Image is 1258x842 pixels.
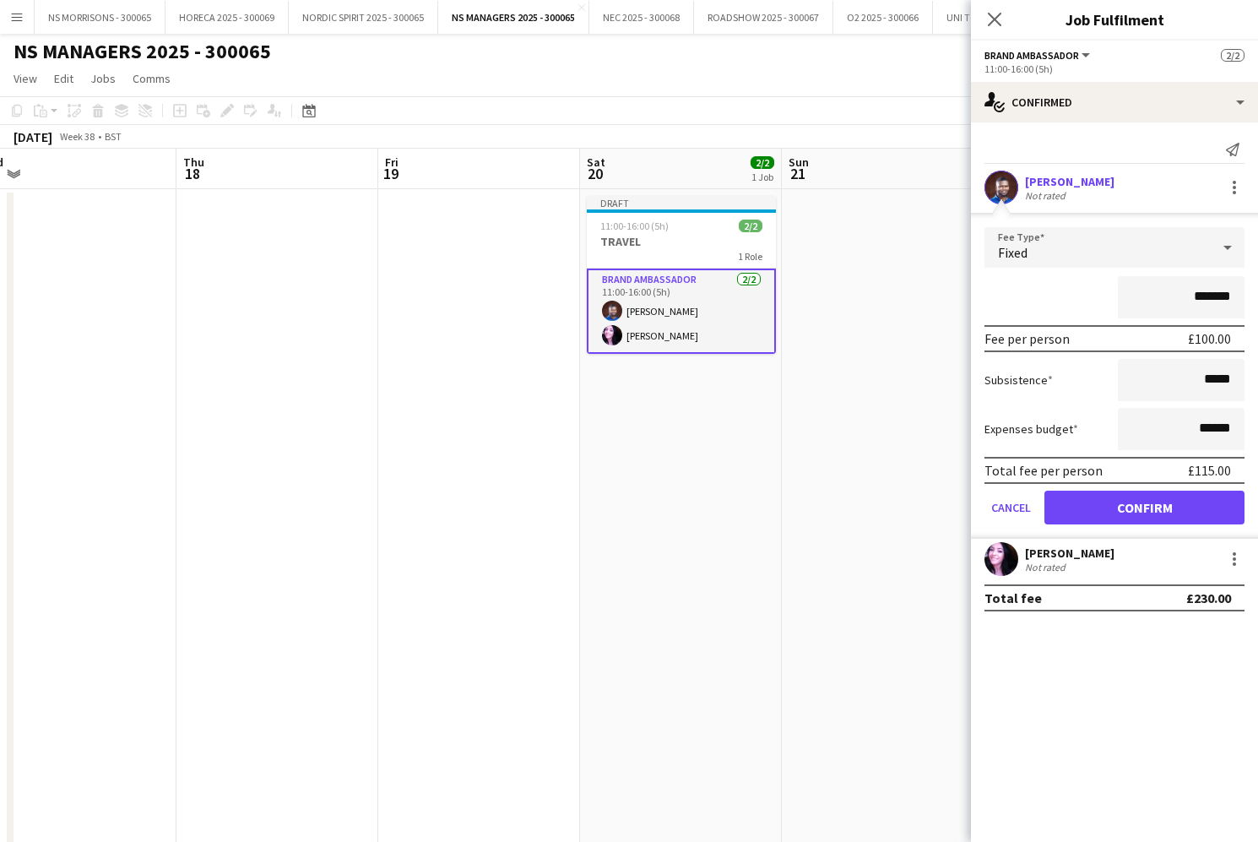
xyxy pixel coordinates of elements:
[7,68,44,90] a: View
[438,1,589,34] button: NS MANAGERS 2025 - 300065
[738,250,762,263] span: 1 Role
[971,8,1258,30] h3: Job Fulfilment
[56,130,98,143] span: Week 38
[1188,462,1231,479] div: £115.00
[84,68,122,90] a: Jobs
[14,128,52,145] div: [DATE]
[971,82,1258,122] div: Confirmed
[984,372,1053,388] label: Subsistence
[1044,491,1244,524] button: Confirm
[984,462,1103,479] div: Total fee per person
[984,589,1042,606] div: Total fee
[587,234,776,249] h3: TRAVEL
[35,1,165,34] button: NS MORRISONS - 300065
[587,155,605,170] span: Sat
[183,155,204,170] span: Thu
[587,269,776,354] app-card-role: Brand Ambassador2/211:00-16:00 (5h)[PERSON_NAME][PERSON_NAME]
[126,68,177,90] a: Comms
[984,49,1093,62] button: Brand Ambassador
[1025,561,1069,573] div: Not rated
[786,164,809,183] span: 21
[933,1,1041,34] button: UNI TOUR - 300067
[14,71,37,86] span: View
[382,164,399,183] span: 19
[14,39,271,64] h1: NS MANAGERS 2025 - 300065
[984,421,1078,437] label: Expenses budget
[984,491,1038,524] button: Cancel
[1025,189,1069,202] div: Not rated
[694,1,833,34] button: ROADSHOW 2025 - 300067
[998,244,1028,261] span: Fixed
[1025,174,1114,189] div: [PERSON_NAME]
[833,1,933,34] button: O2 2025 - 300066
[587,196,776,209] div: Draft
[1025,546,1114,561] div: [PERSON_NAME]
[181,164,204,183] span: 18
[165,1,289,34] button: HORECA 2025 - 300069
[54,71,73,86] span: Edit
[984,49,1079,62] span: Brand Ambassador
[739,220,762,232] span: 2/2
[1221,49,1244,62] span: 2/2
[984,62,1244,75] div: 11:00-16:00 (5h)
[789,155,809,170] span: Sun
[984,330,1070,347] div: Fee per person
[1188,330,1231,347] div: £100.00
[133,71,171,86] span: Comms
[600,220,669,232] span: 11:00-16:00 (5h)
[751,156,774,169] span: 2/2
[289,1,438,34] button: NORDIC SPIRIT 2025 - 300065
[47,68,80,90] a: Edit
[105,130,122,143] div: BST
[587,196,776,354] app-job-card: Draft11:00-16:00 (5h)2/2TRAVEL1 RoleBrand Ambassador2/211:00-16:00 (5h)[PERSON_NAME][PERSON_NAME]
[1186,589,1231,606] div: £230.00
[751,171,773,183] div: 1 Job
[385,155,399,170] span: Fri
[90,71,116,86] span: Jobs
[584,164,605,183] span: 20
[589,1,694,34] button: NEC 2025 - 300068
